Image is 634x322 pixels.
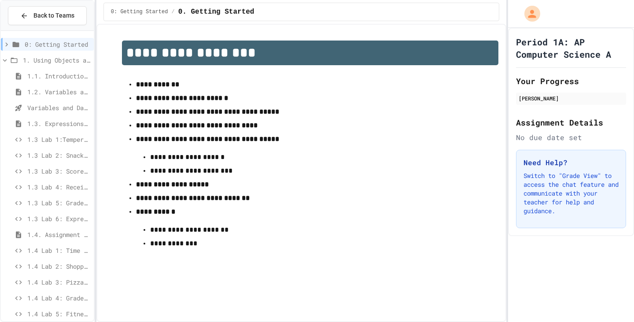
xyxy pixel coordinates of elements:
span: 1.3 Lab 4: Receipt Formatter [27,182,90,192]
span: 1.3. Expressions and Output [New] [27,119,90,128]
span: 1.4 Lab 1: Time Card Calculator [27,246,90,255]
span: 1. Using Objects and Methods [23,56,90,65]
span: / [171,8,174,15]
div: [PERSON_NAME] [519,94,623,102]
h1: Period 1A: AP Computer Science A [516,36,626,60]
span: 1.2. Variables and Data Types [27,87,90,96]
button: Back to Teams [8,6,87,25]
span: 1.3 Lab 3: Score Board Fixer [27,167,90,176]
span: 1.4 Lab 4: Grade Point Average [27,293,90,303]
span: 1.3 Lab 1:Temperature Display Fix [27,135,90,144]
span: 1.4 Lab 3: Pizza Delivery Calculator [27,278,90,287]
span: 1.3 Lab 2: Snack Budget Tracker [27,151,90,160]
span: Back to Teams [33,11,74,20]
h2: Assignment Details [516,116,626,129]
iframe: chat widget [597,287,625,313]
span: 1.3 Lab 5: Grade Calculator Pro [27,198,90,207]
iframe: chat widget [561,248,625,286]
span: 0: Getting Started [111,8,168,15]
span: 1.1. Introduction to Algorithms, Programming, and Compilers [27,71,90,81]
span: 1.4. Assignment and Input [27,230,90,239]
span: 1.3 Lab 6: Expression Evaluator Fix [27,214,90,223]
h2: Your Progress [516,75,626,87]
span: 1.4 Lab 5: Fitness Tracker Debugger [27,309,90,318]
div: My Account [515,4,542,24]
span: 1.4 Lab 2: Shopping Receipt Builder [27,262,90,271]
h3: Need Help? [523,157,619,168]
div: No due date set [516,132,626,143]
span: Variables and Data Types - Quiz [27,103,90,112]
p: Switch to "Grade View" to access the chat feature and communicate with your teacher for help and ... [523,171,619,215]
span: 0. Getting Started [178,7,254,17]
span: 0: Getting Started [25,40,90,49]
